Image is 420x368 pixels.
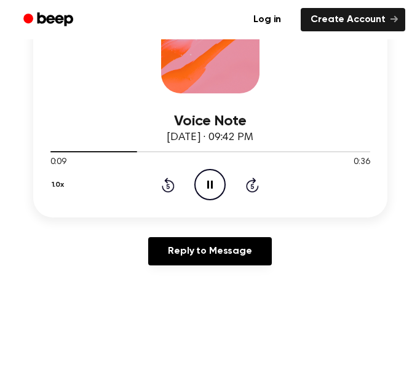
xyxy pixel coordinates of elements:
[50,174,69,195] button: 1.0x
[50,156,66,169] span: 0:09
[167,132,253,143] span: [DATE] · 09:42 PM
[50,113,370,130] h3: Voice Note
[301,8,405,31] a: Create Account
[15,8,84,32] a: Beep
[241,6,293,34] a: Log in
[354,156,370,169] span: 0:36
[148,237,271,265] a: Reply to Message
